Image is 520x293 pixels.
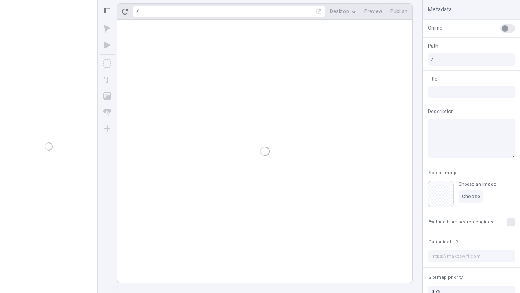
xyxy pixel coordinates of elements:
button: Publish [387,5,411,17]
span: Social Image [429,170,458,176]
button: Text [100,72,115,87]
span: Description [428,108,454,115]
span: Preview [364,8,382,15]
button: Button [100,105,115,120]
button: Canonical URL [427,237,462,247]
span: Canonical URL [429,239,461,245]
span: Exclude from search engines [429,219,493,225]
span: Title [428,75,438,83]
input: https://makeswift.com [428,250,515,262]
button: Sitemap priority [427,273,464,282]
button: Preview [361,5,386,17]
button: Desktop [327,5,360,17]
button: Image [100,89,115,103]
span: Choose [462,193,480,200]
button: Choose [459,190,483,203]
div: Choose an image [459,181,496,187]
span: Publish [390,8,407,15]
button: Box [100,56,115,71]
span: Online [428,24,442,32]
span: Sitemap priority [429,274,463,280]
button: Social Image [427,168,459,178]
span: Desktop [330,8,349,15]
div: / [136,8,139,15]
button: Exclude from search engines [427,217,495,227]
span: Path [428,42,438,50]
